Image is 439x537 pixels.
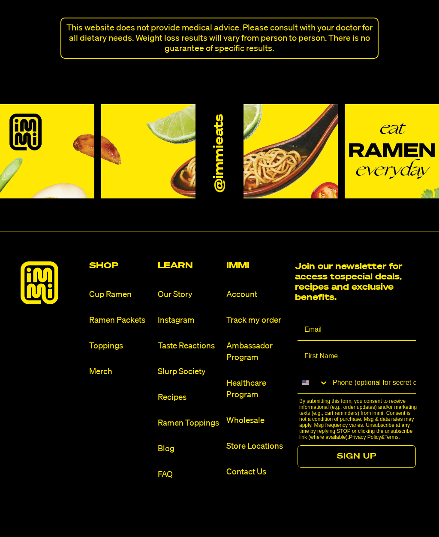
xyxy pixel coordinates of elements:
[89,366,151,378] a: Merch
[158,315,219,327] a: Instagram
[345,105,439,199] img: Instagram
[298,346,416,368] input: First Name
[298,373,328,393] button: Search Countries
[158,341,219,352] a: Taste Reactions
[226,467,288,478] a: Contact Us
[158,262,219,270] h2: Learn
[226,341,288,364] a: Ambassador Program
[298,446,416,468] button: SIGN UP
[89,341,151,352] a: Toppings
[226,315,288,327] a: Track my order
[385,435,399,441] a: Terms
[349,435,381,441] a: Privacy Policy
[328,373,416,394] input: Phone (optional for secret deals)
[158,444,219,455] a: Blog
[89,315,151,327] a: Ramen Packets
[158,392,219,404] a: Recipes
[226,378,288,401] a: Healthcare Program
[302,380,309,387] img: United States
[226,262,288,270] h2: Immi
[158,469,219,481] a: FAQ
[158,418,219,429] a: Ramen Toppings
[226,289,288,301] a: Account
[158,289,219,301] a: Our Story
[89,289,151,301] a: Cup Ramen
[295,262,418,303] h2: Join our newsletter for access to special deals, recipes and exclusive benefits.
[298,320,416,341] input: Email
[226,415,288,427] a: Wholesale
[212,115,227,193] a: @immieats
[4,498,81,533] iframe: Marketing Popup
[244,105,338,199] img: Instagram
[101,105,195,199] img: Instagram
[66,23,373,54] p: This website does not provide medical advice. Please consult with your doctor for all dietary nee...
[158,366,219,378] a: Slurp Society
[226,441,288,453] a: Store Locations
[89,262,151,270] h2: Shop
[299,399,418,441] p: By submitting this form, you consent to receive informational (e.g., order updates) and/or market...
[21,262,58,305] img: immieats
